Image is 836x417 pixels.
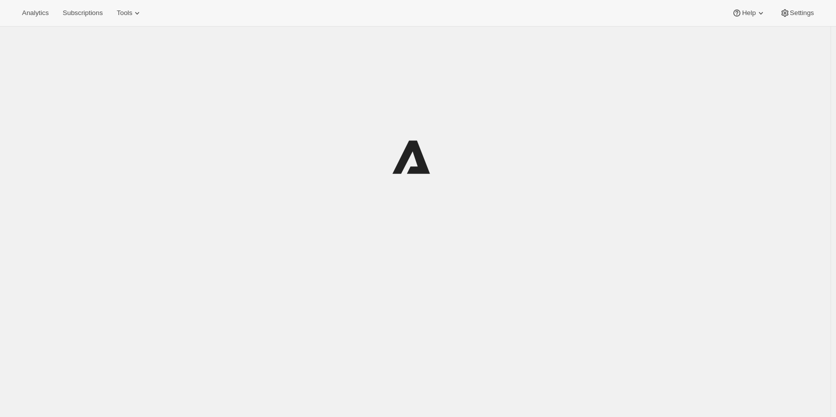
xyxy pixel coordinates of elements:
button: Analytics [16,6,55,20]
span: Subscriptions [63,9,103,17]
button: Subscriptions [57,6,109,20]
button: Settings [774,6,820,20]
span: Analytics [22,9,49,17]
span: Tools [117,9,132,17]
span: Settings [790,9,814,17]
span: Help [742,9,755,17]
button: Help [726,6,771,20]
button: Tools [111,6,148,20]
